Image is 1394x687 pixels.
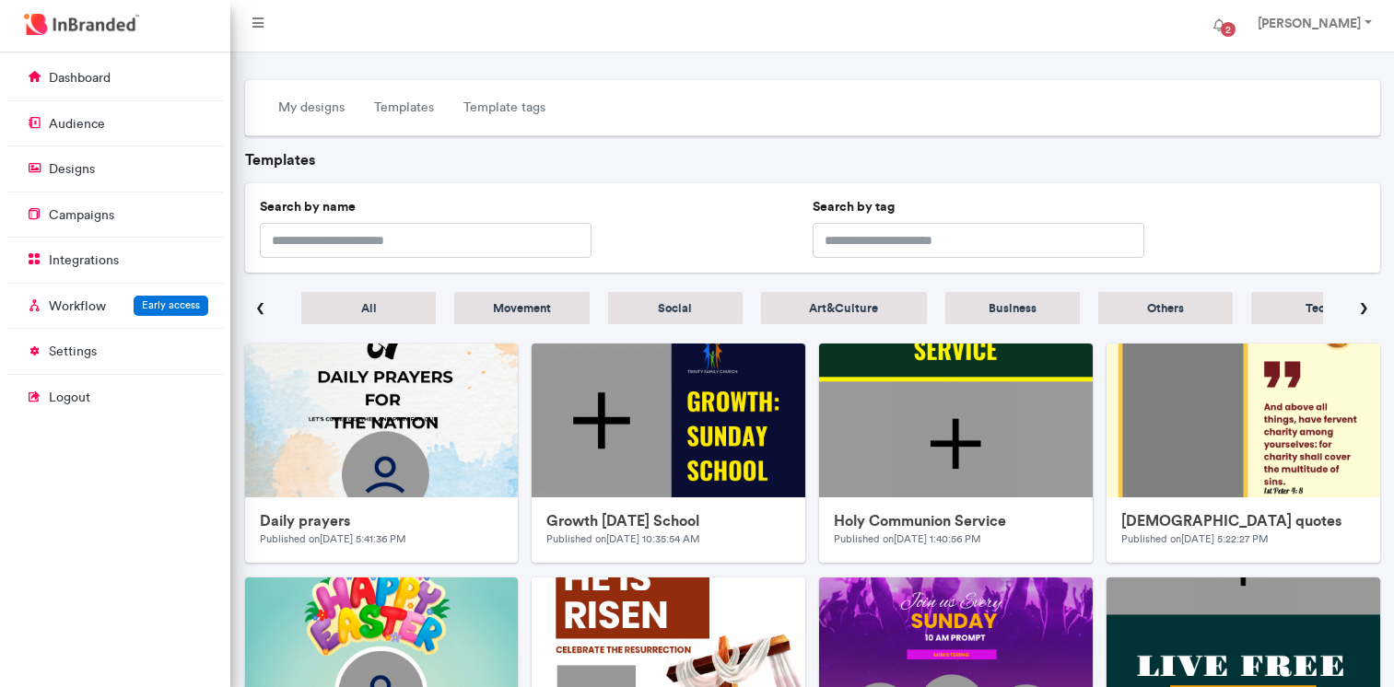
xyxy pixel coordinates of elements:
[1251,292,1386,324] a: Tech
[301,292,436,324] a: All
[449,91,560,124] a: Template tags
[834,532,981,545] small: Published on [DATE] 1:40:56 PM
[809,300,878,315] span: Art & Culture
[1274,301,1363,315] h5: Tech
[324,301,413,315] h5: All
[1107,343,1380,563] a: uploads[DEMOGRAPHIC_DATA] quotesPublished on[DATE] 5:22:27 PM
[819,343,1093,563] a: uploadsHoly Communion ServicePublished on[DATE] 1:40:56 PM
[49,160,95,179] p: designs
[454,292,589,324] a: Movement
[1221,22,1236,37] span: 2
[264,91,359,124] a: My designs
[1258,15,1361,31] strong: [PERSON_NAME]
[7,106,223,141] a: audience
[260,532,406,545] small: Published on [DATE] 5:41:36 PM
[968,301,1057,315] h5: Business
[49,251,119,270] p: integrations
[49,343,97,361] p: settings
[546,532,700,545] small: Published on [DATE] 10:35:54 AM
[49,115,105,134] p: audience
[245,343,519,563] a: uploadsDaily prayersPublished on[DATE] 5:41:36 PM
[1199,7,1239,44] button: 2
[7,60,223,95] a: dashboard
[1098,292,1233,324] a: Others
[359,91,449,124] a: Templates
[7,333,223,368] a: settings
[49,389,90,407] p: logout
[546,512,791,530] h6: Growth [DATE] School
[1360,287,1368,329] span: ›
[7,288,223,323] a: WorkflowEarly access
[1239,7,1387,44] a: [PERSON_NAME]
[142,298,200,311] span: Early access
[49,69,111,87] p: dashboard
[1121,301,1210,315] h5: Others
[7,242,223,277] a: integrations
[7,151,223,186] a: designs
[608,292,743,324] a: Social
[260,198,356,216] label: Search by name
[7,197,223,232] a: campaigns
[49,297,106,316] p: Workflow
[49,206,114,225] p: campaigns
[1317,613,1376,669] iframe: chat widget
[631,301,720,315] h5: Social
[945,292,1080,324] a: Business
[532,343,805,563] a: uploadsGrowth [DATE] SchoolPublished on[DATE] 10:35:54 AM
[256,287,264,329] span: ‹
[761,292,927,324] a: Art&Culture
[245,151,1380,169] h6: Templates
[260,512,504,530] h6: Daily prayers
[1121,532,1269,545] small: Published on [DATE] 5:22:27 PM
[1121,512,1365,530] h6: [DEMOGRAPHIC_DATA] quotes
[477,301,566,315] h5: Movement
[19,9,144,40] img: InBranded Logo
[834,512,1078,530] h6: Holy Communion Service
[813,198,895,216] label: Search by tag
